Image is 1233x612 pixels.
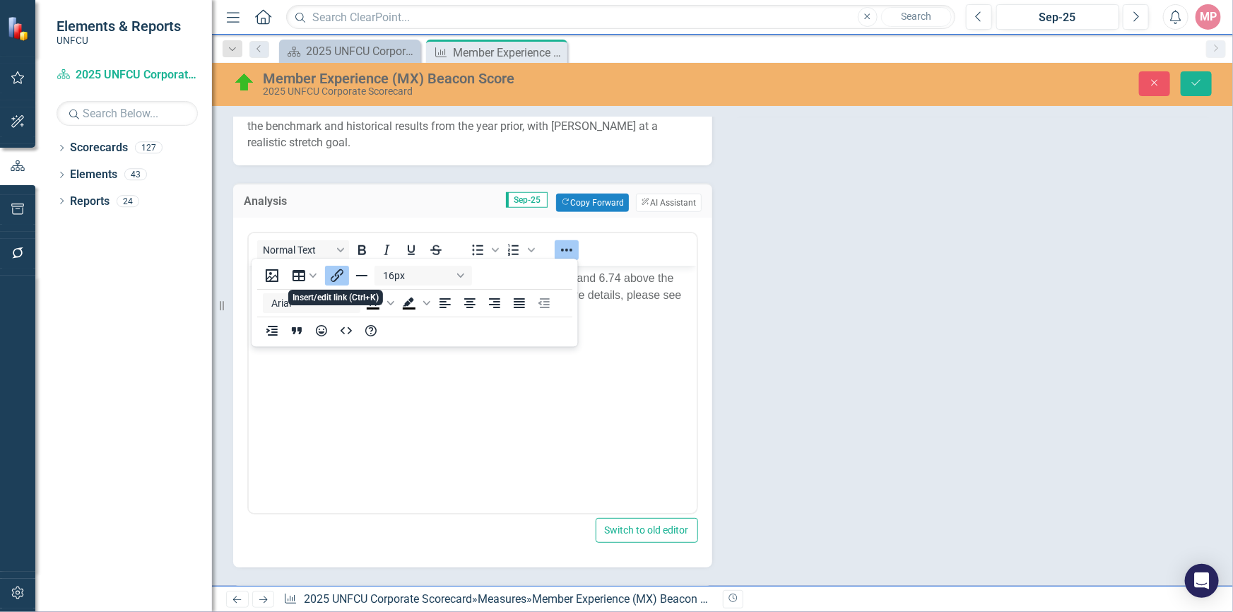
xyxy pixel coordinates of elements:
[244,195,326,208] h3: Analysis
[334,321,358,341] button: HTML Editor
[361,293,396,313] div: Text color Black
[901,11,931,22] span: Search
[283,42,417,60] a: 2025 UNFCU Corporate Balanced Scorecard
[502,240,537,260] div: Numbered list
[433,293,457,313] button: Align left
[283,592,712,608] div: » »
[478,592,526,606] a: Measures
[483,293,507,313] button: Align right
[57,35,181,46] small: UNFCU
[374,266,472,286] button: Font size 16px
[507,293,531,313] button: Justify
[124,169,147,181] div: 43
[7,16,32,41] img: ClearPoint Strategy
[636,194,701,212] button: AI Assistant
[996,4,1120,30] button: Sep-25
[309,321,334,341] button: Emojis
[70,167,117,183] a: Elements
[117,195,139,207] div: 24
[70,140,128,156] a: Scorecards
[286,5,955,30] input: Search ClearPoint...
[306,42,417,60] div: 2025 UNFCU Corporate Balanced Scorecard
[285,321,309,341] button: Blockquote
[135,142,163,154] div: 127
[458,293,482,313] button: Align center
[57,67,198,83] a: 2025 UNFCU Corporate Scorecard
[263,86,779,97] div: 2025 UNFCU Corporate Scorecard
[1185,564,1219,598] div: Open Intercom Messenger
[263,293,360,313] button: Font Arial
[1001,9,1115,26] div: Sep-25
[247,83,698,151] p: Given the importance of delivering a best in class member experience, this measure is also part o...
[260,321,284,341] button: Increase indent
[596,518,698,543] button: Switch to old editor
[285,266,324,286] button: Table
[263,245,332,256] span: Normal Text
[304,592,472,606] a: 2025 UNFCU Corporate Scorecard
[257,240,349,260] button: Block Normal Text
[532,293,556,313] button: Decrease indent
[881,7,952,27] button: Search
[466,240,501,260] div: Bullet list
[70,194,110,210] a: Reports
[555,240,579,260] button: Reveal or hide additional toolbar items
[325,266,349,286] button: Insert/edit link
[453,44,564,61] div: Member Experience (MX) Beacon Score
[350,266,374,286] button: Horizontal line
[397,293,432,313] div: Background color Black
[359,321,383,341] button: Help
[57,18,181,35] span: Elements & Reports
[249,266,697,513] iframe: Rich Text Area
[506,192,548,208] span: Sep-25
[424,240,448,260] button: Strikethrough
[271,298,341,309] span: Arial
[350,240,374,260] button: Bold
[1196,4,1221,30] button: MP
[233,71,256,94] img: On Target
[399,240,423,260] button: Underline
[374,240,399,260] button: Italic
[383,270,452,281] span: 16px
[263,71,779,86] div: Member Experience (MX) Beacon Score
[532,592,728,606] div: Member Experience (MX) Beacon Score
[57,101,198,126] input: Search Below...
[260,266,284,286] button: Insert image
[556,194,629,212] button: Copy Forward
